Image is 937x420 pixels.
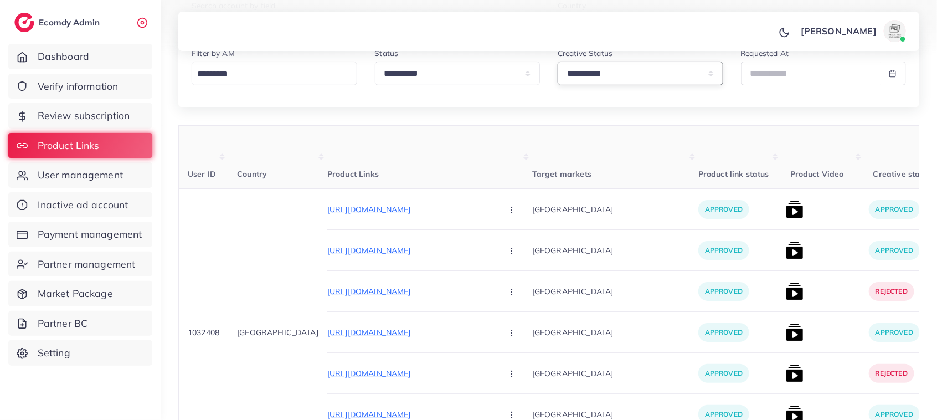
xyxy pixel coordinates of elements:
p: [GEOGRAPHIC_DATA] [532,197,698,222]
p: [GEOGRAPHIC_DATA] [532,238,698,263]
p: [URL][DOMAIN_NAME] [327,367,493,380]
a: Inactive ad account [8,192,152,218]
span: Market Package [38,286,113,301]
a: Review subscription [8,103,152,129]
span: Target markets [532,169,591,179]
a: [PERSON_NAME]avatar [795,20,910,42]
span: Product Links [327,169,379,179]
img: list product video [786,283,804,300]
span: User ID [188,169,216,179]
p: approved [869,323,920,342]
span: Product Links [38,139,100,153]
a: Dashboard [8,44,152,69]
p: [URL][DOMAIN_NAME] [327,203,493,216]
p: approved [698,200,749,219]
span: Country [237,169,267,179]
a: Verify information [8,74,152,99]
p: [URL][DOMAIN_NAME] [327,285,493,298]
span: Setting [38,346,70,360]
h2: Ecomdy Admin [39,17,102,28]
p: approved [698,364,749,383]
p: [URL][DOMAIN_NAME] [327,326,493,339]
a: Setting [8,340,152,366]
p: [GEOGRAPHIC_DATA] [532,320,698,345]
p: approved [698,241,749,260]
span: Dashboard [38,49,89,64]
span: Creative status [873,169,931,179]
p: [URL][DOMAIN_NAME] [327,244,493,257]
a: Product Links [8,133,152,158]
p: rejected [869,282,914,301]
a: Market Package [8,281,152,306]
img: avatar [884,20,906,42]
span: Partner management [38,257,136,272]
p: approved [869,200,920,219]
div: Search for option [192,62,357,85]
p: approved [869,241,920,260]
a: logoEcomdy Admin [14,13,102,32]
p: approved [698,323,749,342]
p: [GEOGRAPHIC_DATA] [532,361,698,386]
p: approved [698,282,749,301]
span: Partner BC [38,316,88,331]
span: Product link status [698,169,769,179]
input: Search for option [193,66,351,83]
span: 1032408 [188,327,219,337]
span: Verify information [38,79,119,94]
img: list product video [786,201,804,218]
span: Review subscription [38,109,130,123]
img: list product video [786,242,804,259]
span: User management [38,168,123,182]
a: User management [8,162,152,188]
p: rejected [869,364,914,383]
p: [PERSON_NAME] [801,24,877,38]
span: Inactive ad account [38,198,128,212]
img: logo [14,13,34,32]
img: list product video [786,365,804,382]
a: Partner management [8,252,152,277]
a: Payment management [8,222,152,247]
a: Partner BC [8,311,152,336]
p: [GEOGRAPHIC_DATA] [237,326,318,339]
img: list product video [786,324,804,341]
span: Payment management [38,227,142,242]
span: Product Video [790,169,844,179]
p: [GEOGRAPHIC_DATA] [532,279,698,304]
